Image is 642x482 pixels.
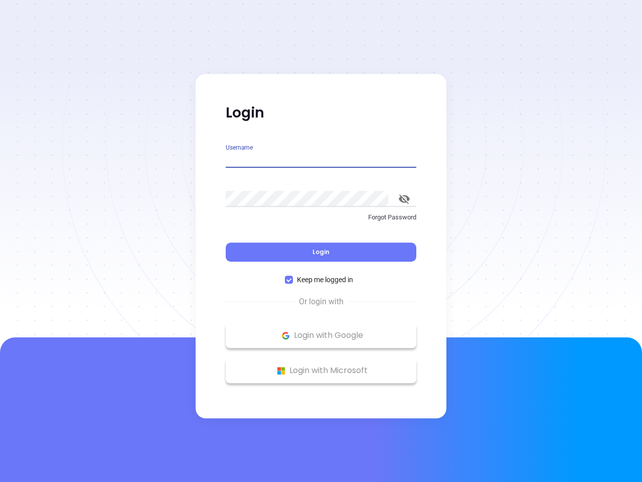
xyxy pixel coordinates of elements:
[275,365,287,377] img: Microsoft Logo
[226,212,416,230] a: Forgot Password
[226,323,416,348] button: Google Logo Login with Google
[226,212,416,222] p: Forgot Password
[312,248,330,256] span: Login
[226,104,416,122] p: Login
[226,358,416,383] button: Microsoft Logo Login with Microsoft
[279,329,292,342] img: Google Logo
[226,145,253,151] label: Username
[231,363,411,378] p: Login with Microsoft
[226,243,416,262] button: Login
[392,187,416,211] button: toggle password visibility
[293,274,357,285] span: Keep me logged in
[231,328,411,343] p: Login with Google
[294,296,349,308] span: Or login with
